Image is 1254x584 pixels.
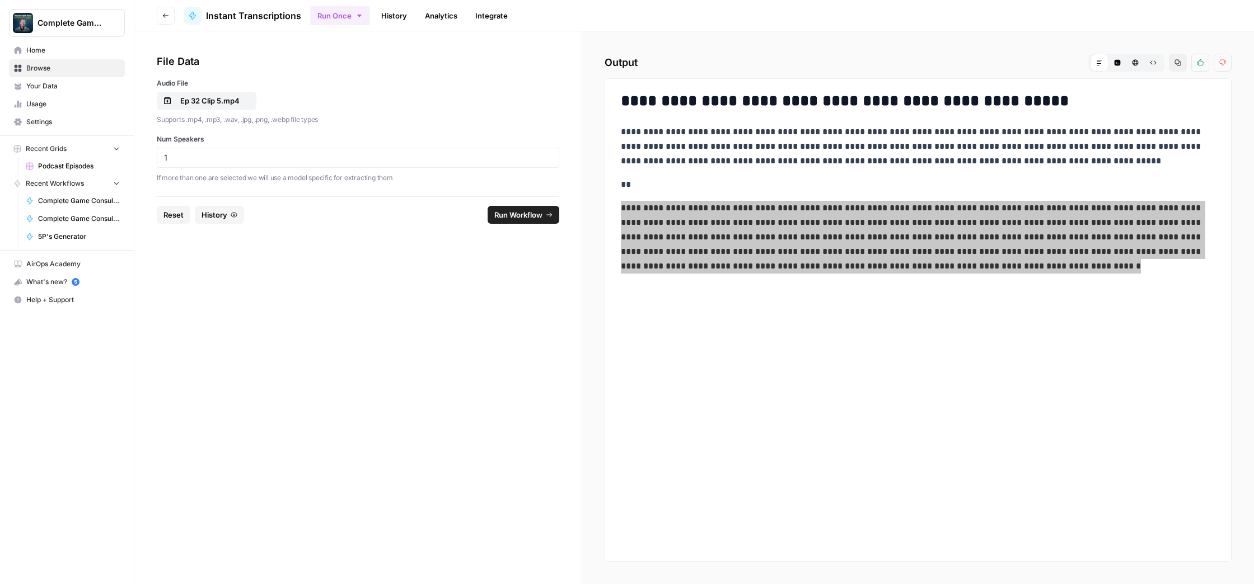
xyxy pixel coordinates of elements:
span: Home [26,45,120,55]
img: Complete Game Consulting Logo [13,13,33,33]
span: Reset [163,209,184,220]
div: What's new? [10,274,124,290]
span: Settings [26,117,120,127]
button: Workspace: Complete Game Consulting [9,9,125,37]
a: AirOps Academy [9,255,125,273]
input: 1 [164,153,552,163]
a: 5 [72,278,79,286]
p: Supports .mp4, .mp3, .wav, .jpg, .png, .webp file types [157,114,559,125]
h2: Output [605,54,1232,72]
a: Complete Game Consulting - Instant Transcriptions [21,192,125,210]
span: Recent Workflows [26,178,84,189]
a: Complete Game Consulting - Research Anyone [21,210,125,228]
span: Recent Grids [26,144,67,154]
span: Your Data [26,81,120,91]
a: Instant Transcriptions [184,7,301,25]
button: What's new? 5 [9,273,125,291]
a: Integrate [469,7,514,25]
span: Run Workflow [494,209,542,220]
span: Complete Game Consulting [38,17,105,29]
button: Help + Support [9,291,125,309]
span: History [202,209,227,220]
button: Recent Workflows [9,175,125,192]
span: Complete Game Consulting - Research Anyone [38,214,120,224]
p: If more than one are selected we will use a model specific for extracting them [157,172,559,183]
a: 5P's Generator [21,228,125,246]
span: Usage [26,99,120,109]
span: Podcast Episodes [38,161,120,171]
button: Recent Grids [9,140,125,157]
span: Complete Game Consulting - Instant Transcriptions [38,196,120,206]
a: Settings [9,113,125,131]
span: Instant Transcriptions [206,9,301,22]
span: Browse [26,63,120,73]
label: Num Speakers [157,134,559,144]
text: 5 [74,279,77,285]
a: Analytics [418,7,464,25]
a: Browse [9,59,125,77]
a: Your Data [9,77,125,95]
a: Podcast Episodes [21,157,125,175]
a: Usage [9,95,125,113]
span: AirOps Academy [26,259,120,269]
span: 5P's Generator [38,232,120,242]
div: File Data [157,54,559,69]
button: Run Workflow [488,206,559,224]
button: History [195,206,244,224]
a: Home [9,41,125,59]
label: Audio File [157,78,559,88]
p: Ep 32 Clip 5.mp4 [174,95,246,106]
a: History [375,7,414,25]
span: Help + Support [26,295,120,305]
button: Run Once [310,6,370,25]
button: Ep 32 Clip 5.mp4 [157,92,256,110]
button: Reset [157,206,190,224]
